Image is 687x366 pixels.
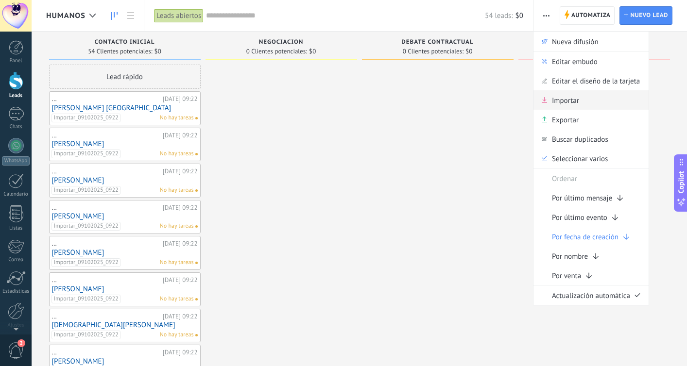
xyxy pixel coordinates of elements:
[95,39,155,46] span: Contacto inicial
[160,331,194,339] span: No hay tareas
[106,6,122,25] a: Leads
[49,65,201,89] div: Lead rápido
[160,186,194,195] span: No hay tareas
[52,313,160,320] div: ...
[552,188,612,207] span: Por último mensaje
[163,132,198,139] div: [DATE] 09:22
[539,6,553,25] button: Más
[52,349,160,356] div: ...
[52,132,160,139] div: ...
[552,266,581,285] span: Por venta
[122,6,139,25] a: Lista
[195,334,198,336] span: No hay nada asignado
[46,11,86,20] span: humanos
[163,204,198,212] div: [DATE] 09:22
[163,240,198,248] div: [DATE] 09:22
[619,6,672,25] a: Nuevo lead
[54,39,196,47] div: Contacto inicial
[2,156,30,166] div: WhatsApp
[160,222,194,231] span: No hay tareas
[403,49,464,54] span: 0 Clientes potenciales:
[485,11,513,20] span: 54 leads:
[246,49,307,54] span: 0 Clientes potenciales:
[52,204,160,212] div: ...
[2,288,30,295] div: Estadísticas
[52,95,160,103] div: ...
[630,7,668,24] span: Nuevo lead
[552,207,607,227] span: Por último evento
[163,95,198,103] div: [DATE] 09:22
[52,186,121,195] span: Importar_09102025_0922
[52,114,121,122] span: Importar_09102025_0922
[552,149,608,168] span: Seleccionar varios
[163,313,198,320] div: [DATE] 09:22
[571,7,611,24] span: Automatiza
[2,93,30,99] div: Leads
[309,49,316,54] span: $0
[2,58,30,64] div: Panel
[52,104,198,112] a: [PERSON_NAME] [GEOGRAPHIC_DATA]
[52,150,121,158] span: Importar_09102025_0922
[2,225,30,232] div: Listas
[552,285,630,305] span: Actualización automática
[52,321,198,329] a: [DEMOGRAPHIC_DATA][PERSON_NAME]
[52,212,198,220] a: [PERSON_NAME]
[2,257,30,263] div: Correo
[465,49,472,54] span: $0
[552,110,579,129] span: Exportar
[676,171,686,194] span: Copilot
[160,114,194,122] span: No hay tareas
[195,189,198,192] span: No hay nada asignado
[195,225,198,228] span: No hay nada asignado
[2,191,30,198] div: Calendario
[367,39,509,47] div: Debate contractual
[552,168,577,188] span: Ordenar
[195,298,198,300] span: No hay nada asignado
[52,167,160,175] div: ...
[195,153,198,155] span: No hay nada asignado
[163,167,198,175] div: [DATE] 09:22
[52,276,160,284] div: ...
[552,129,608,149] span: Buscar duplicados
[523,39,665,47] div: Discusión de contrato
[52,357,198,366] a: [PERSON_NAME]
[2,124,30,130] div: Chats
[52,285,198,293] a: [PERSON_NAME]
[155,49,161,54] span: $0
[160,258,194,267] span: No hay tareas
[52,222,121,231] span: Importar_09102025_0922
[552,246,588,266] span: Por nombre
[401,39,473,46] span: Debate contractual
[160,295,194,303] span: No hay tareas
[163,349,198,356] div: [DATE] 09:22
[515,11,523,20] span: $0
[195,262,198,264] span: No hay nada asignado
[17,339,25,347] span: 2
[195,117,198,119] span: No hay nada asignado
[52,295,121,303] span: Importar_09102025_0922
[160,150,194,158] span: No hay tareas
[52,240,160,248] div: ...
[259,39,304,46] span: Negociación
[210,39,352,47] div: Negociación
[552,71,640,90] span: Editar el diseño de la tarjeta
[154,9,204,23] div: Leads abiertos
[552,51,598,71] span: Editar embudo
[552,32,599,51] span: Nueva difusión
[560,6,615,25] a: Automatiza
[52,258,121,267] span: Importar_09102025_0922
[52,176,198,184] a: [PERSON_NAME]
[552,90,579,110] span: Importar
[88,49,152,54] span: 54 Clientes potenciales:
[52,331,121,339] span: Importar_09102025_0922
[52,249,198,257] a: [PERSON_NAME]
[52,140,198,148] a: [PERSON_NAME]
[552,227,618,246] span: Por fecha de creación
[163,276,198,284] div: [DATE] 09:22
